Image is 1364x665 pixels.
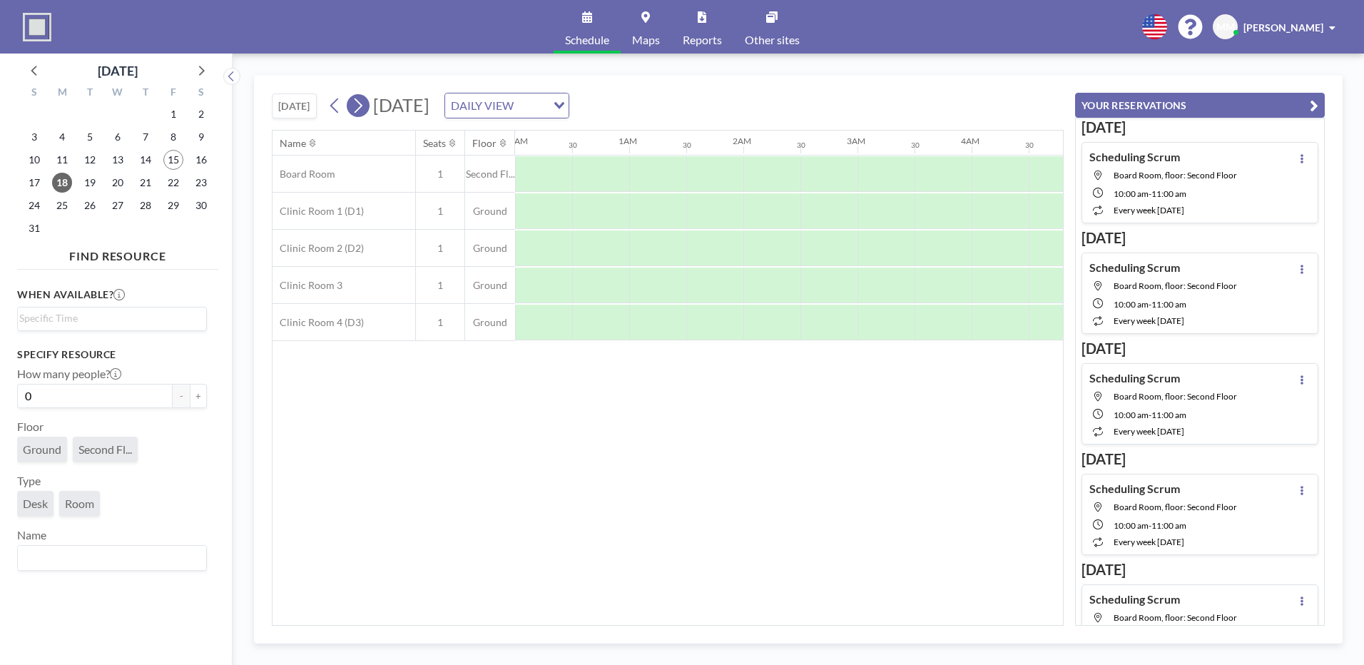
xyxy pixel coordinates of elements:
[565,34,609,46] span: Schedule
[273,242,364,255] span: Clinic Room 2 (D2)
[52,127,72,147] span: Monday, August 4, 2025
[961,136,979,146] div: 4AM
[19,310,198,326] input: Search for option
[797,141,805,150] div: 30
[24,196,44,215] span: Sunday, August 24, 2025
[80,150,100,170] span: Tuesday, August 12, 2025
[108,173,128,193] span: Wednesday, August 20, 2025
[1089,371,1180,385] h4: Scheduling Scrum
[518,96,545,115] input: Search for option
[17,420,44,434] label: Floor
[24,127,44,147] span: Sunday, August 3, 2025
[104,84,132,103] div: W
[465,316,515,329] span: Ground
[1081,450,1318,468] h3: [DATE]
[1114,205,1184,215] span: every week [DATE]
[17,528,46,542] label: Name
[49,84,76,103] div: M
[17,243,218,263] h4: FIND RESOURCE
[1149,520,1151,531] span: -
[273,279,342,292] span: Clinic Room 3
[745,34,800,46] span: Other sites
[1151,520,1186,531] span: 11:00 AM
[1114,188,1149,199] span: 10:00 AM
[273,316,364,329] span: Clinic Room 4 (D3)
[416,279,464,292] span: 1
[23,442,61,457] span: Ground
[1216,21,1235,34] span: MM
[136,173,156,193] span: Thursday, August 21, 2025
[159,84,187,103] div: F
[1089,592,1180,606] h4: Scheduling Scrum
[847,136,865,146] div: 3AM
[1151,410,1186,420] span: 11:00 AM
[373,94,429,116] span: [DATE]
[52,196,72,215] span: Monday, August 25, 2025
[273,205,364,218] span: Clinic Room 1 (D1)
[80,127,100,147] span: Tuesday, August 5, 2025
[76,84,104,103] div: T
[136,196,156,215] span: Thursday, August 28, 2025
[465,279,515,292] span: Ground
[1114,502,1237,512] span: Board Room, floor: Second Floor
[1114,612,1237,623] span: Board Room, floor: Second Floor
[911,141,920,150] div: 30
[1089,482,1180,496] h4: Scheduling Scrum
[191,127,211,147] span: Saturday, August 9, 2025
[1089,150,1180,164] h4: Scheduling Scrum
[1114,315,1184,326] span: every week [DATE]
[504,136,528,146] div: 12AM
[24,173,44,193] span: Sunday, August 17, 2025
[416,242,464,255] span: 1
[187,84,215,103] div: S
[1075,93,1325,118] button: YOUR RESERVATIONS
[632,34,660,46] span: Maps
[1149,299,1151,310] span: -
[1114,537,1184,547] span: every week [DATE]
[163,173,183,193] span: Friday, August 22, 2025
[19,549,198,567] input: Search for option
[108,127,128,147] span: Wednesday, August 6, 2025
[1114,426,1184,437] span: every week [DATE]
[98,61,138,81] div: [DATE]
[191,196,211,215] span: Saturday, August 30, 2025
[1151,299,1186,310] span: 11:00 AM
[1081,561,1318,579] h3: [DATE]
[472,137,497,150] div: Floor
[1243,21,1323,34] span: [PERSON_NAME]
[1114,170,1237,181] span: Board Room, floor: Second Floor
[445,93,569,118] div: Search for option
[80,196,100,215] span: Tuesday, August 26, 2025
[52,150,72,170] span: Monday, August 11, 2025
[191,150,211,170] span: Saturday, August 16, 2025
[416,168,464,181] span: 1
[80,173,100,193] span: Tuesday, August 19, 2025
[1025,141,1034,150] div: 30
[1149,410,1151,420] span: -
[416,205,464,218] span: 1
[416,316,464,329] span: 1
[173,384,190,408] button: -
[191,173,211,193] span: Saturday, August 23, 2025
[448,96,516,115] span: DAILY VIEW
[163,127,183,147] span: Friday, August 8, 2025
[1114,391,1237,402] span: Board Room, floor: Second Floor
[23,497,48,511] span: Desk
[733,136,751,146] div: 2AM
[1114,520,1149,531] span: 10:00 AM
[1114,410,1149,420] span: 10:00 AM
[52,173,72,193] span: Monday, August 18, 2025
[163,150,183,170] span: Friday, August 15, 2025
[65,497,94,511] span: Room
[163,196,183,215] span: Friday, August 29, 2025
[23,13,51,41] img: organization-logo
[191,104,211,124] span: Saturday, August 2, 2025
[131,84,159,103] div: T
[163,104,183,124] span: Friday, August 1, 2025
[1114,280,1237,291] span: Board Room, floor: Second Floor
[1081,340,1318,357] h3: [DATE]
[423,137,446,150] div: Seats
[1089,260,1180,275] h4: Scheduling Scrum
[18,546,206,570] div: Search for option
[78,442,132,457] span: Second Fl...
